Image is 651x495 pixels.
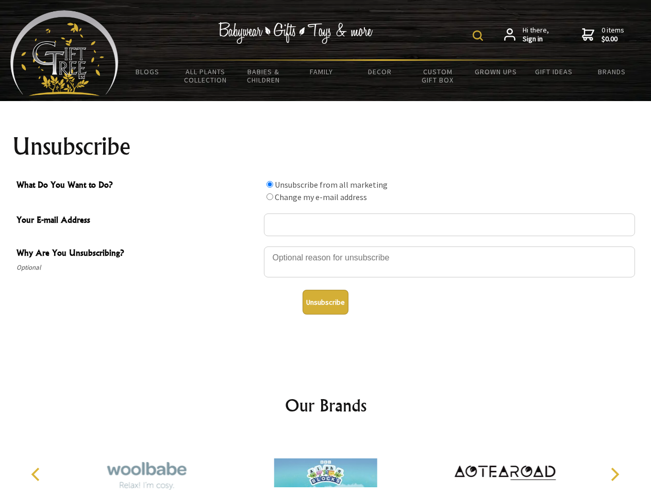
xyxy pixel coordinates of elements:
[119,61,177,82] a: BLOGS
[275,192,367,202] label: Change my e-mail address
[266,193,273,200] input: What Do You Want to Do?
[293,61,351,82] a: Family
[523,26,549,44] span: Hi there,
[466,61,525,82] a: Grown Ups
[12,134,639,159] h1: Unsubscribe
[235,61,293,91] a: Babies & Children
[582,26,624,44] a: 0 items$0.00
[26,463,48,486] button: Previous
[16,178,259,193] span: What Do You Want to Do?
[303,290,348,315] button: Unsubscribe
[583,61,641,82] a: Brands
[21,393,631,418] h2: Our Brands
[473,30,483,41] img: product search
[603,463,626,486] button: Next
[350,61,409,82] a: Decor
[409,61,467,91] a: Custom Gift Box
[219,22,373,44] img: Babywear - Gifts - Toys & more
[16,261,259,274] span: Optional
[602,25,624,44] span: 0 items
[266,181,273,188] input: What Do You Want to Do?
[177,61,235,91] a: All Plants Collection
[16,213,259,228] span: Your E-mail Address
[264,246,635,277] textarea: Why Are You Unsubscribing?
[525,61,583,82] a: Gift Ideas
[275,179,388,190] label: Unsubscribe from all marketing
[504,26,549,44] a: Hi there,Sign in
[602,35,624,44] strong: $0.00
[16,246,259,261] span: Why Are You Unsubscribing?
[523,35,549,44] strong: Sign in
[264,213,635,236] input: Your E-mail Address
[10,10,119,96] img: Babyware - Gifts - Toys and more...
